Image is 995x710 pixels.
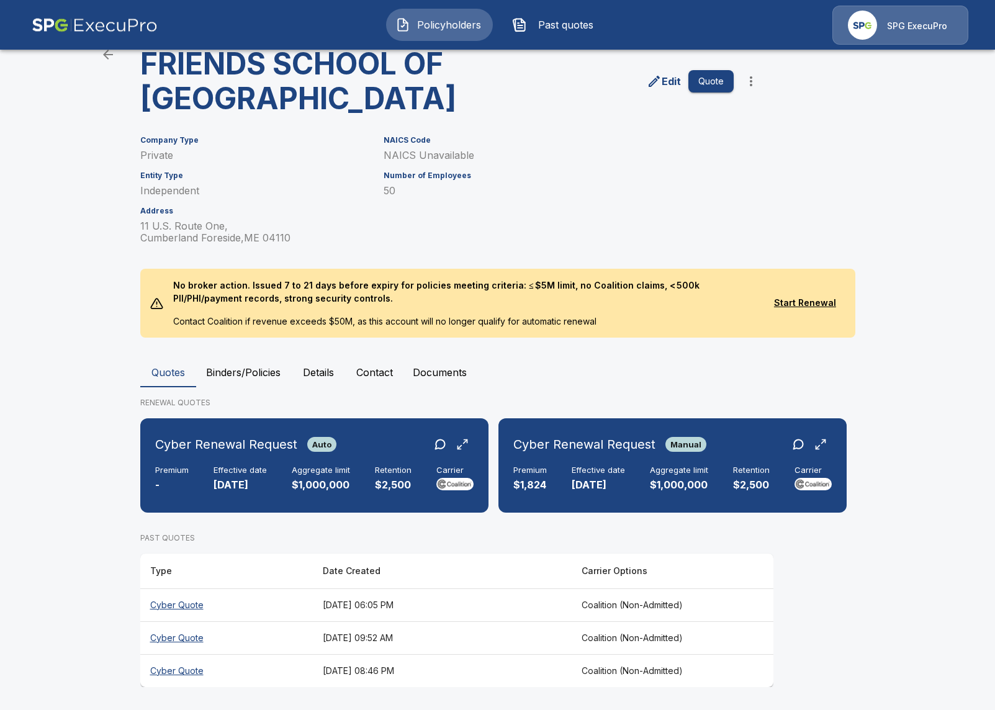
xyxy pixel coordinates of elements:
[140,532,773,544] p: PAST QUOTES
[848,11,877,40] img: Agency Icon
[386,9,493,41] button: Policyholders IconPolicyholders
[384,171,734,180] h6: Number of Employees
[403,357,477,387] button: Documents
[140,554,773,687] table: responsive table
[140,654,313,687] th: Cyber Quote
[307,439,336,449] span: Auto
[214,465,267,475] h6: Effective date
[395,17,410,32] img: Policyholders Icon
[572,478,625,492] p: [DATE]
[140,397,855,408] p: RENEWAL QUOTES
[384,185,734,197] p: 50
[650,478,708,492] p: $1,000,000
[650,465,708,475] h6: Aggregate limit
[503,9,610,41] button: Past quotes IconPast quotes
[214,478,267,492] p: [DATE]
[290,357,346,387] button: Details
[292,465,350,475] h6: Aggregate limit
[513,478,547,492] p: $1,824
[313,554,572,589] th: Date Created
[795,478,832,490] img: Carrier
[140,171,369,180] h6: Entity Type
[513,434,655,454] h6: Cyber Renewal Request
[313,654,572,687] th: [DATE] 08:46 PM
[155,465,189,475] h6: Premium
[140,554,313,589] th: Type
[572,465,625,475] h6: Effective date
[292,478,350,492] p: $1,000,000
[375,478,412,492] p: $2,500
[163,269,765,315] p: No broker action. Issued 7 to 21 days before expiry for policies meeting criteria: ≤ $5M limit, n...
[155,434,297,454] h6: Cyber Renewal Request
[96,42,120,67] a: back
[140,136,369,145] h6: Company Type
[140,621,313,654] th: Cyber Quote
[313,588,572,621] th: [DATE] 06:05 PM
[512,17,527,32] img: Past quotes Icon
[662,74,681,89] p: Edit
[733,478,770,492] p: $2,500
[313,621,572,654] th: [DATE] 09:52 AM
[163,315,765,338] p: Contact Coalition if revenue exceeds $50M, as this account will no longer qualify for automatic r...
[572,588,773,621] th: Coalition (Non-Admitted)
[196,357,290,387] button: Binders/Policies
[832,6,968,45] a: Agency IconSPG ExecuPro
[140,588,313,621] th: Cyber Quote
[140,220,369,244] p: 11 U.S. Route One, Cumberland Foreside , ME 04110
[532,17,600,32] span: Past quotes
[572,621,773,654] th: Coalition (Non-Admitted)
[688,70,734,93] button: Quote
[384,150,734,161] p: NAICS Unavailable
[384,136,734,145] h6: NAICS Code
[765,292,845,315] button: Start Renewal
[375,465,412,475] h6: Retention
[140,207,369,215] h6: Address
[513,465,547,475] h6: Premium
[887,20,947,32] p: SPG ExecuPro
[415,17,484,32] span: Policyholders
[140,357,855,387] div: policyholder tabs
[733,465,770,475] h6: Retention
[140,47,447,116] h3: FRIENDS SCHOOL OF [GEOGRAPHIC_DATA]
[572,654,773,687] th: Coalition (Non-Admitted)
[155,478,189,492] p: -
[572,554,773,589] th: Carrier Options
[665,439,706,449] span: Manual
[32,6,158,45] img: AA Logo
[436,478,474,490] img: Carrier
[644,71,683,91] a: edit
[140,185,369,197] p: Independent
[346,357,403,387] button: Contact
[739,69,763,94] button: more
[140,150,369,161] p: Private
[436,465,474,475] h6: Carrier
[795,465,832,475] h6: Carrier
[140,357,196,387] button: Quotes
